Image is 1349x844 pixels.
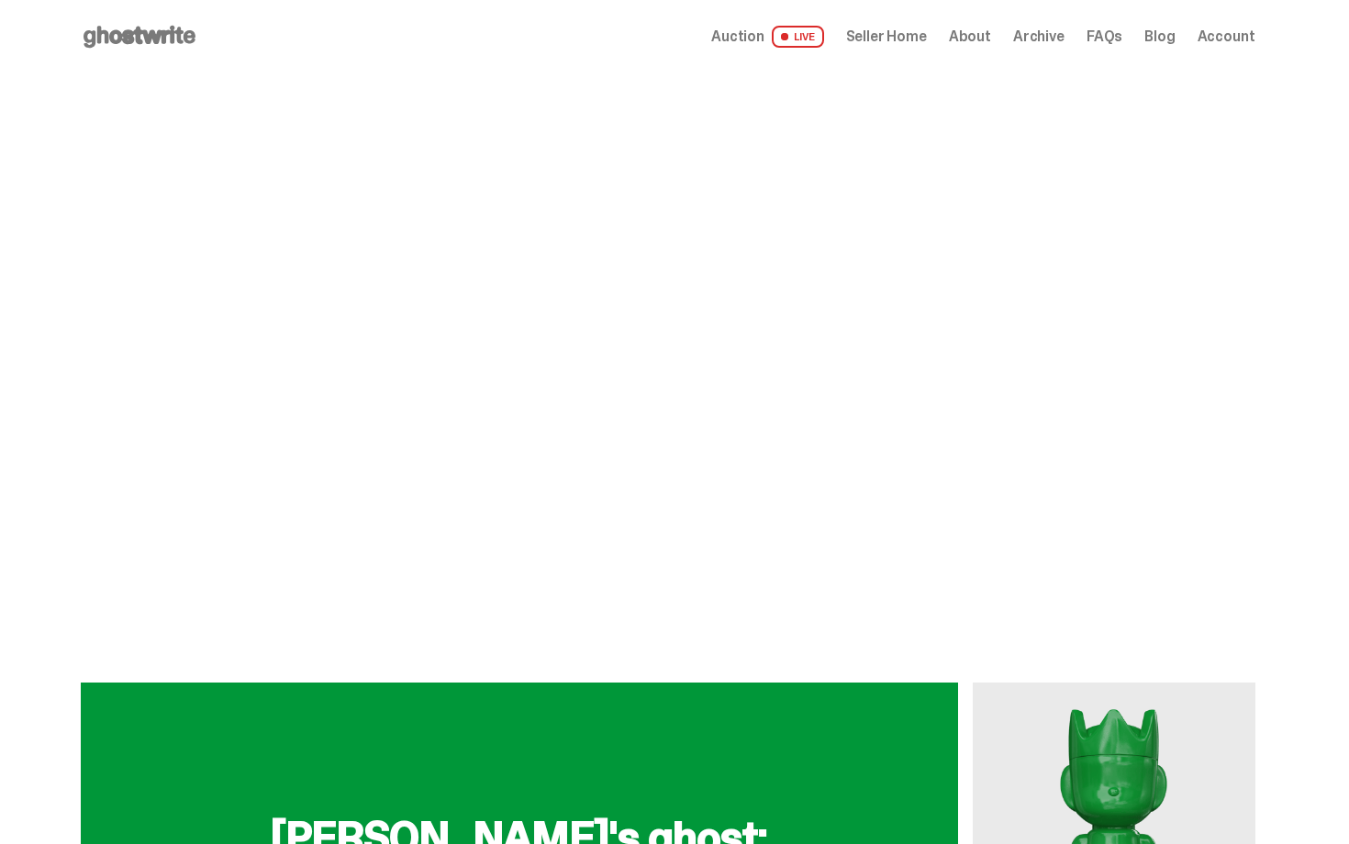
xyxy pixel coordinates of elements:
a: Account [1198,29,1255,44]
a: About [949,29,991,44]
a: Archive [1013,29,1065,44]
a: Seller Home [846,29,927,44]
a: Blog [1144,29,1175,44]
span: Auction [711,29,764,44]
a: FAQs [1087,29,1122,44]
span: LIVE [772,26,824,48]
a: Auction LIVE [711,26,823,48]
